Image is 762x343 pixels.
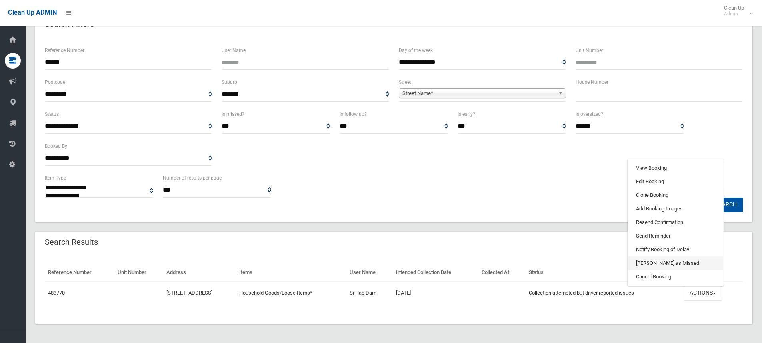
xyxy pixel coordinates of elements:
[346,282,392,305] td: Si Hao Dam
[114,264,163,282] th: Unit Number
[628,256,723,270] a: [PERSON_NAME] as Missed
[526,264,681,282] th: Status
[576,110,603,119] label: Is oversized?
[236,264,346,282] th: Items
[710,198,743,212] button: Search
[45,110,59,119] label: Status
[402,89,555,98] span: Street Name*
[166,290,212,296] a: [STREET_ADDRESS]
[724,11,744,17] small: Admin
[45,264,114,282] th: Reference Number
[393,282,478,305] td: [DATE]
[399,46,433,55] label: Day of the week
[628,229,723,243] a: Send Reminder
[458,110,475,119] label: Is early?
[478,264,526,282] th: Collected At
[720,5,752,17] span: Clean Up
[628,243,723,256] a: Notify Booking of Delay
[628,175,723,188] a: Edit Booking
[628,270,723,284] a: Cancel Booking
[45,142,67,151] label: Booked By
[48,290,65,296] a: 483770
[393,264,478,282] th: Intended Collection Date
[340,110,367,119] label: Is follow up?
[576,78,608,87] label: House Number
[628,161,723,175] a: View Booking
[35,234,108,250] header: Search Results
[684,286,722,301] button: Actions
[45,46,84,55] label: Reference Number
[628,202,723,216] a: Add Booking Images
[526,282,681,305] td: Collection attempted but driver reported issues
[399,78,411,87] label: Street
[45,174,66,182] label: Item Type
[236,282,346,305] td: Household Goods/Loose Items*
[8,9,57,16] span: Clean Up ADMIN
[163,174,222,182] label: Number of results per page
[576,46,603,55] label: Unit Number
[163,264,236,282] th: Address
[222,110,244,119] label: Is missed?
[628,188,723,202] a: Clone Booking
[346,264,392,282] th: User Name
[628,216,723,229] a: Resend Confirmation
[222,46,246,55] label: User Name
[45,78,65,87] label: Postcode
[222,78,237,87] label: Suburb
